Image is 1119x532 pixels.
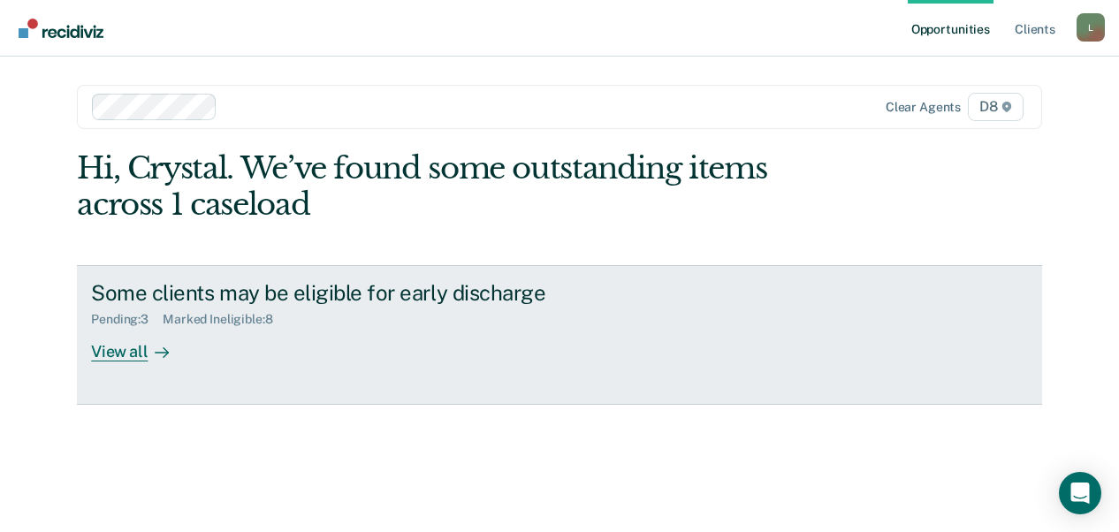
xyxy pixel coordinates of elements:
div: Clear agents [886,100,961,115]
div: Some clients may be eligible for early discharge [91,280,712,306]
div: Marked Ineligible : 8 [163,312,286,327]
div: Open Intercom Messenger [1059,472,1101,514]
img: Recidiviz [19,19,103,38]
div: L [1077,13,1105,42]
div: Hi, Crystal. We’ve found some outstanding items across 1 caseload [77,150,849,223]
div: Pending : 3 [91,312,163,327]
a: Some clients may be eligible for early dischargePending:3Marked Ineligible:8View all [77,265,1041,405]
span: D8 [968,93,1024,121]
div: View all [91,327,190,361]
button: Profile dropdown button [1077,13,1105,42]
